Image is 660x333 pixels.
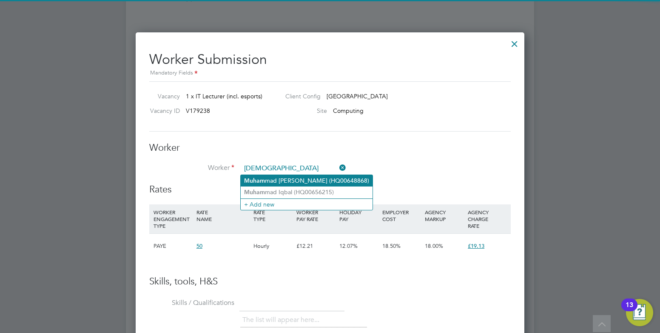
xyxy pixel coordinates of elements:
[294,204,337,227] div: WORKER PAY RATE
[626,299,653,326] button: Open Resource Center, 13 new notifications
[186,92,262,100] span: 1 x IT Lecturer (incl. esports)
[241,187,373,198] li: mad Iqbal (HQ00656215)
[241,198,373,210] li: + Add new
[149,299,234,307] label: Skills / Qualifications
[149,142,511,154] h3: Worker
[149,164,234,172] label: Worker
[149,44,511,78] h2: Worker Submission
[241,162,346,175] input: Search for...
[149,184,511,196] h3: Rates
[294,234,337,258] div: £12.21
[251,234,294,258] div: Hourly
[468,242,484,250] span: £19.13
[423,204,466,227] div: AGENCY MARKUP
[279,92,321,100] label: Client Config
[194,204,251,227] div: RATE NAME
[333,107,364,115] span: Computing
[149,276,511,288] h3: Skills, tools, H&S
[186,107,210,115] span: V179238
[241,175,373,187] li: mad [PERSON_NAME] (HQ00648868)
[380,204,423,227] div: EMPLOYER COST
[626,305,633,316] div: 13
[466,204,509,233] div: AGENCY CHARGE RATE
[146,107,180,115] label: Vacancy ID
[244,177,265,184] b: Muham
[244,189,265,196] b: Muham
[151,204,194,233] div: WORKER ENGAGEMENT TYPE
[146,92,180,100] label: Vacancy
[337,204,380,227] div: HOLIDAY PAY
[425,242,443,250] span: 18.00%
[151,234,194,258] div: PAYE
[242,314,323,326] li: The list will appear here...
[382,242,401,250] span: 18.50%
[279,107,327,115] label: Site
[339,242,358,250] span: 12.07%
[196,242,202,250] span: 50
[251,204,294,227] div: RATE TYPE
[149,69,511,78] div: Mandatory Fields
[327,92,388,100] span: [GEOGRAPHIC_DATA]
